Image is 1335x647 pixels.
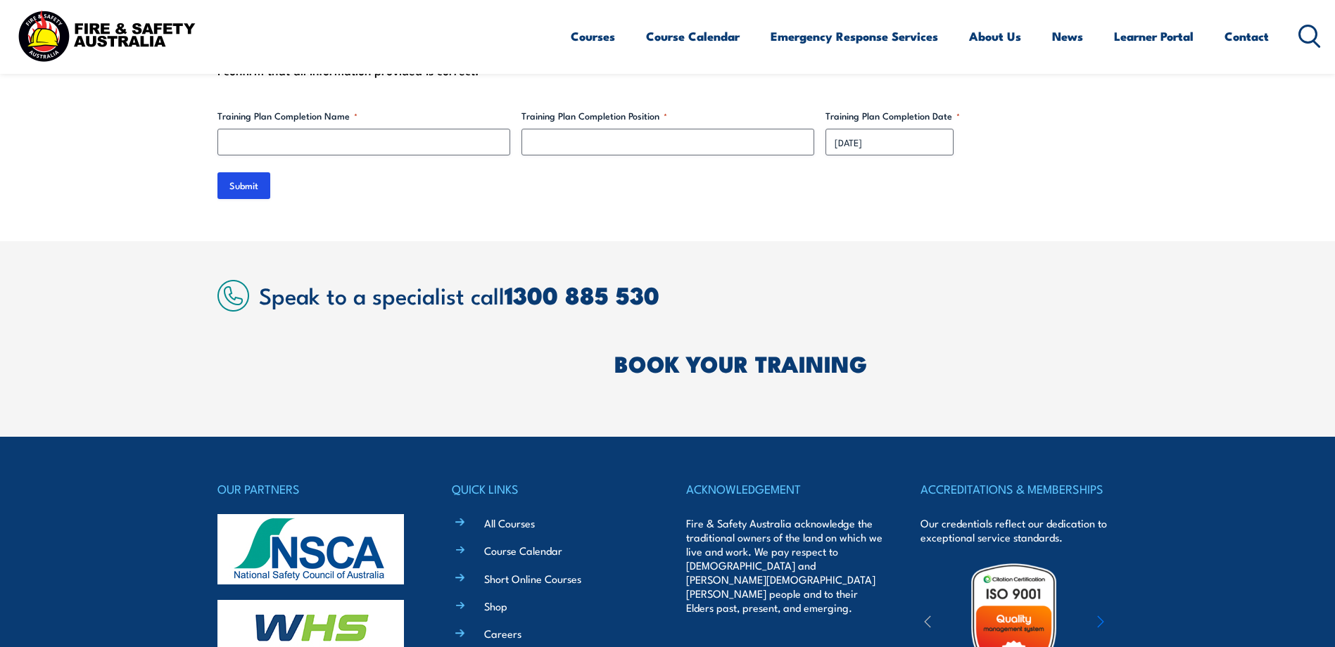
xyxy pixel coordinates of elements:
a: Courses [571,18,615,55]
h2: BOOK YOUR TRAINING [614,353,1118,373]
h4: QUICK LINKS [452,479,649,499]
h4: ACCREDITATIONS & MEMBERSHIPS [920,479,1118,499]
a: Contact [1225,18,1269,55]
a: Careers [484,626,521,641]
a: Learner Portal [1114,18,1194,55]
a: News [1052,18,1083,55]
a: Emergency Response Services [771,18,938,55]
h4: OUR PARTNERS [217,479,415,499]
h4: ACKNOWLEDGEMENT [686,479,883,499]
h2: Speak to a specialist call [259,282,1118,307]
label: Training Plan Completion Name [217,109,510,123]
a: All Courses [484,515,535,530]
a: Shop [484,598,507,613]
a: Course Calendar [484,543,562,558]
p: Fire & Safety Australia acknowledge the traditional owners of the land on which we live and work.... [686,516,883,615]
a: Course Calendar [646,18,740,55]
a: 1300 885 530 [505,276,659,313]
label: Training Plan Completion Position [521,109,814,123]
p: Our credentials reflect our dedication to exceptional service standards. [920,516,1118,544]
a: About Us [969,18,1021,55]
a: Short Online Courses [484,571,581,586]
input: dd/mm/yyyy [825,129,954,155]
label: Training Plan Completion Date [825,109,1118,123]
img: nsca-logo-footer [217,514,404,584]
input: Submit [217,172,270,199]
